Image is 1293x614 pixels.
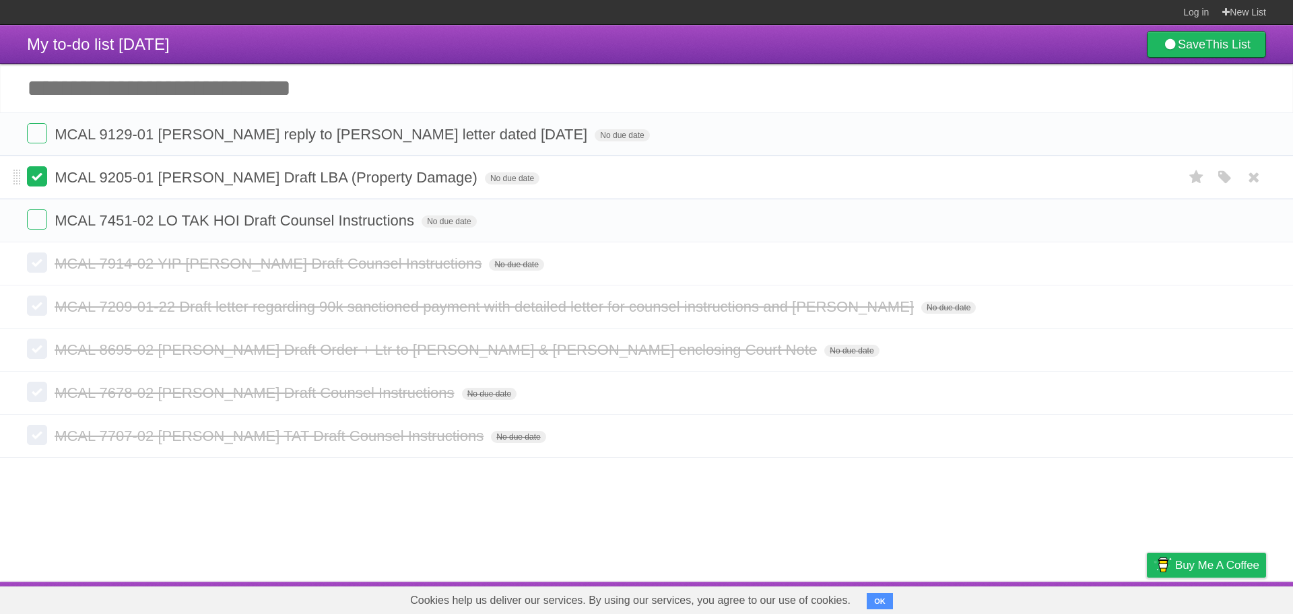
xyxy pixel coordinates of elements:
[27,339,47,359] label: Done
[489,259,543,271] span: No due date
[55,428,487,444] span: MCAL 7707-02 [PERSON_NAME] TAT Draft Counsel Instructions
[55,212,418,229] span: MCAL 7451-02 LO TAK HOI Draft Counsel Instructions
[1012,585,1067,611] a: Developers
[595,129,649,141] span: No due date
[55,384,457,401] span: MCAL 7678-02 [PERSON_NAME] Draft Counsel Instructions
[867,593,893,609] button: OK
[55,341,820,358] span: MCAL 8695-02 [PERSON_NAME] Draft Order + Ltr to [PERSON_NAME] & [PERSON_NAME] enclosing Court Note
[1184,166,1209,189] label: Star task
[1129,585,1164,611] a: Privacy
[27,209,47,230] label: Done
[1181,585,1266,611] a: Suggest a feature
[422,215,476,228] span: No due date
[27,35,170,53] span: My to-do list [DATE]
[491,431,545,443] span: No due date
[397,587,864,614] span: Cookies help us deliver our services. By using our services, you agree to our use of cookies.
[27,382,47,402] label: Done
[1084,585,1113,611] a: Terms
[824,345,879,357] span: No due date
[485,172,539,184] span: No due date
[462,388,517,400] span: No due date
[968,585,996,611] a: About
[27,425,47,445] label: Done
[55,126,591,143] span: MCAL 9129-01 [PERSON_NAME] reply to [PERSON_NAME] letter dated [DATE]
[27,123,47,143] label: Done
[1147,553,1266,578] a: Buy me a coffee
[1147,31,1266,58] a: SaveThis List
[1154,553,1172,576] img: Buy me a coffee
[921,302,976,314] span: No due date
[1205,38,1251,51] b: This List
[1175,553,1259,577] span: Buy me a coffee
[55,298,917,315] span: MCAL 7209-01-22 Draft letter regarding 90k sanctioned payment with detailed letter for counsel in...
[27,252,47,273] label: Done
[55,255,485,272] span: MCAL 7914-02 YIP [PERSON_NAME] Draft Counsel Instructions
[27,166,47,186] label: Done
[27,296,47,316] label: Done
[55,169,481,186] span: MCAL 9205-01 [PERSON_NAME] Draft LBA (Property Damage)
